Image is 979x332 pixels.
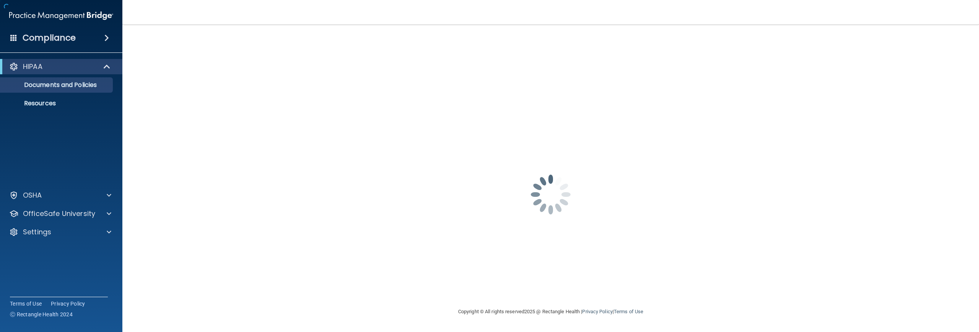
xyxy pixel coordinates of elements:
a: Terms of Use [10,300,42,307]
p: Documents and Policies [5,81,109,89]
a: Terms of Use [614,309,643,314]
a: Privacy Policy [51,300,85,307]
div: Copyright © All rights reserved 2025 @ Rectangle Health | | [411,299,690,324]
a: OfficeSafe University [9,209,111,218]
a: HIPAA [9,62,111,71]
img: spinner.e123f6fc.gif [512,156,589,233]
p: OSHA [23,191,42,200]
img: PMB logo [9,8,113,23]
p: HIPAA [23,62,42,71]
a: OSHA [9,191,111,200]
p: OfficeSafe University [23,209,95,218]
a: Settings [9,227,111,237]
p: Resources [5,100,109,107]
span: Ⓒ Rectangle Health 2024 [10,311,73,318]
p: Settings [23,227,51,237]
a: Privacy Policy [582,309,612,314]
h4: Compliance [23,33,76,43]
